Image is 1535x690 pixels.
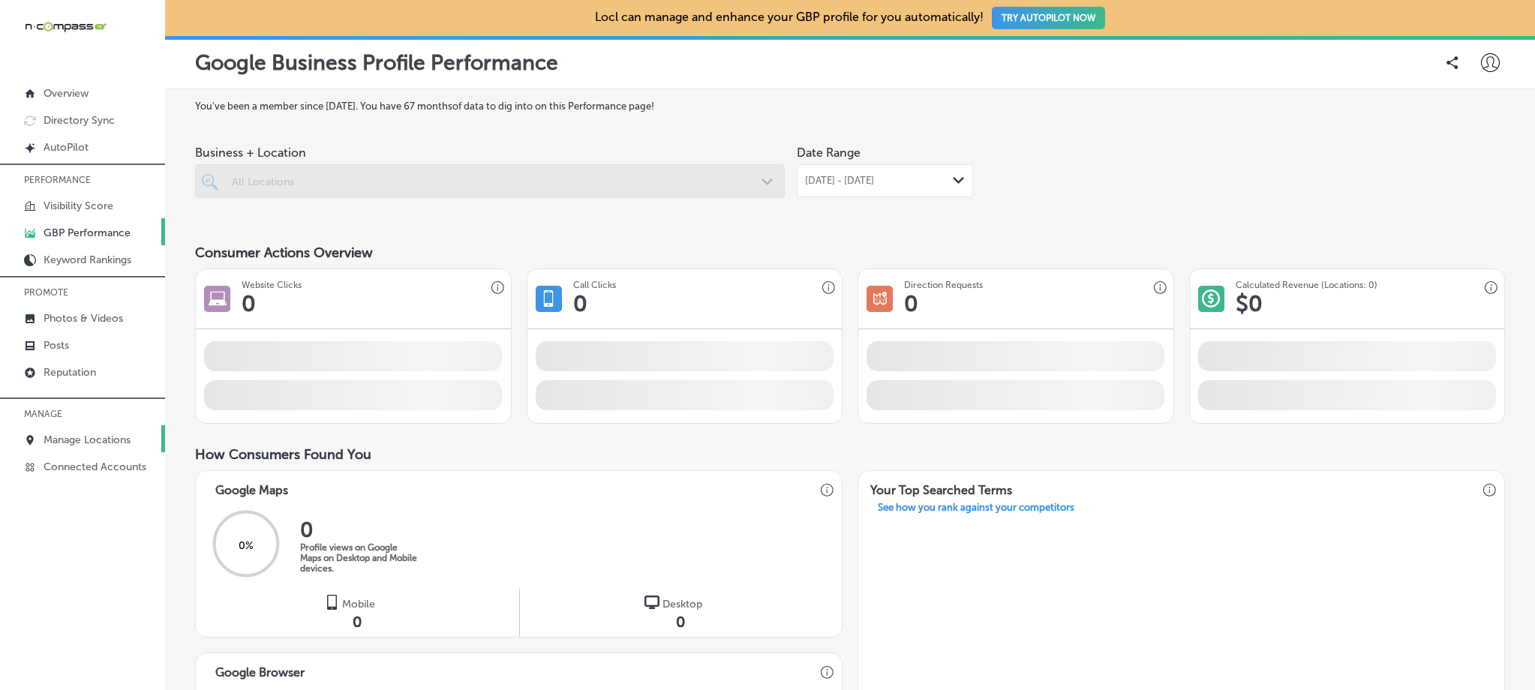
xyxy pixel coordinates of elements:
p: Connected Accounts [44,460,146,473]
span: [DATE] - [DATE] [805,175,874,187]
p: Keyword Rankings [44,253,131,266]
h3: Call Clicks [573,280,616,290]
p: Directory Sync [44,114,115,127]
span: Consumer Actions Overview [195,244,373,261]
h3: Direction Requests [904,280,983,290]
a: See how you rank against your competitors [866,502,1086,517]
h3: Website Clicks [242,280,302,290]
h3: Google Maps [203,471,300,502]
h1: 0 [242,290,256,317]
span: How Consumers Found You [195,446,371,463]
p: GBP Performance [44,226,131,239]
p: Posts [44,339,69,352]
span: Desktop [662,598,702,610]
label: Date Range [797,145,861,160]
img: 660ab0bf-5cc7-4cb8-ba1c-48b5ae0f18e60NCTV_CLogo_TV_Black_-500x88.png [24,19,107,34]
p: Visibility Score [44,199,113,212]
span: 0 [676,613,685,631]
p: Photos & Videos [44,312,123,325]
span: 0 [353,613,362,631]
h2: 0 [300,517,420,542]
p: Reputation [44,366,96,379]
h3: Calculated Revenue (Locations: 0) [1236,280,1377,290]
img: logo [324,595,339,610]
p: AutoPilot [44,141,89,154]
h1: 0 [904,290,918,317]
p: Manage Locations [44,433,131,446]
label: You've been a member since [DATE] . You have 67 months of data to dig into on this Performance page! [195,100,1505,112]
img: logo [644,595,659,610]
h3: Google Browser [203,653,317,684]
h1: $ 0 [1236,290,1263,317]
span: 0 % [239,539,254,552]
h1: 0 [573,290,587,317]
button: TRY AUTOPILOT NOW [992,7,1105,29]
span: Mobile [342,598,375,610]
p: Google Business Profile Performance [195,50,558,75]
span: Business + Location [195,145,785,160]
p: Overview [44,87,89,100]
p: Profile views on Google Maps on Desktop and Mobile devices. [300,542,420,574]
h3: Your Top Searched Terms [858,471,1024,502]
